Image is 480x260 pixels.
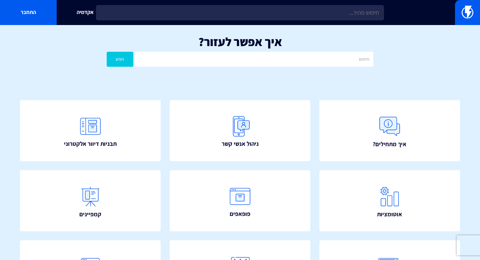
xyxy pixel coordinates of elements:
[107,52,133,67] button: חפש
[20,100,161,162] a: תבניות דיוור אלקטרוני
[96,5,384,20] input: חיפוש מהיר...
[230,210,250,218] span: פופאפים
[170,170,310,232] a: פופאפים
[135,52,373,67] input: חיפוש
[10,35,470,48] h1: איך אפשר לעזור?
[377,210,402,219] span: אוטומציות
[170,100,310,162] a: ניהול אנשי קשר
[319,170,460,232] a: אוטומציות
[64,140,117,148] span: תבניות דיוור אלקטרוני
[222,140,259,148] span: ניהול אנשי קשר
[20,170,161,232] a: קמפיינים
[373,140,406,149] span: איך מתחילים?
[319,100,460,162] a: איך מתחילים?
[79,210,101,219] span: קמפיינים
